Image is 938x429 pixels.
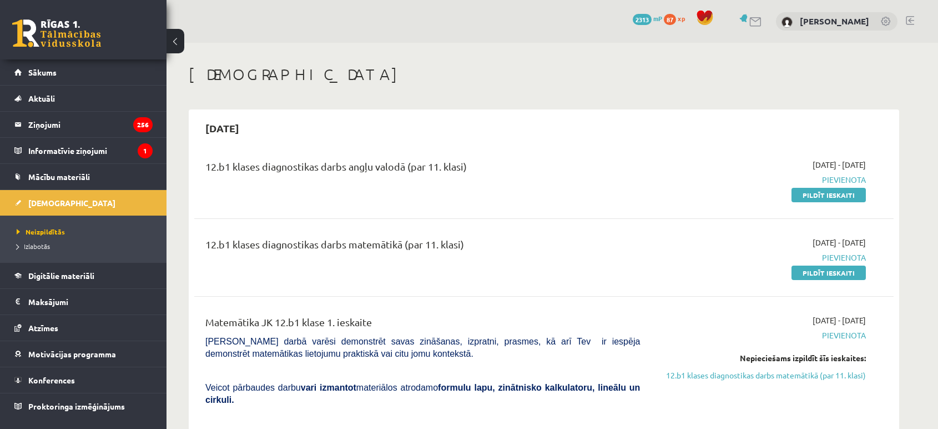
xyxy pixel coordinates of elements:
span: Pievienota [657,330,866,341]
div: Nepieciešams izpildīt šīs ieskaites: [657,352,866,364]
span: Atzīmes [28,323,58,333]
a: Motivācijas programma [14,341,153,367]
a: [PERSON_NAME] [800,16,869,27]
span: Mācību materiāli [28,172,90,182]
span: Proktoringa izmēģinājums [28,401,125,411]
a: Atzīmes [14,315,153,341]
a: Mācību materiāli [14,164,153,189]
b: formulu lapu, zinātnisko kalkulatoru, lineālu un cirkuli. [205,383,640,405]
a: Maksājumi [14,289,153,315]
span: [DATE] - [DATE] [813,237,866,248]
span: mP [653,14,662,23]
span: Veicot pārbaudes darbu materiālos atrodamo [205,383,640,405]
a: Neizpildītās [17,227,155,237]
a: Informatīvie ziņojumi1 [14,138,153,163]
a: Sākums [14,59,153,85]
h2: [DATE] [194,115,250,141]
a: 87 xp [664,14,690,23]
a: Pildīt ieskaiti [791,266,866,280]
div: 12.b1 klases diagnostikas darbs angļu valodā (par 11. klasi) [205,159,640,179]
span: [DEMOGRAPHIC_DATA] [28,198,115,208]
h1: [DEMOGRAPHIC_DATA] [189,65,899,84]
a: Izlabotās [17,241,155,251]
span: Motivācijas programma [28,349,116,359]
legend: Maksājumi [28,289,153,315]
div: Matemātika JK 12.b1 klase 1. ieskaite [205,315,640,335]
i: 1 [138,143,153,158]
a: [DEMOGRAPHIC_DATA] [14,190,153,216]
span: Neizpildītās [17,227,65,236]
a: Ziņojumi256 [14,112,153,137]
div: 12.b1 klases diagnostikas darbs matemātikā (par 11. klasi) [205,237,640,257]
span: 2313 [633,14,652,25]
span: Pievienota [657,252,866,263]
a: 2313 mP [633,14,662,23]
legend: Ziņojumi [28,112,153,137]
img: Loreta Dzene [781,17,793,28]
a: Konferences [14,367,153,393]
span: Sākums [28,67,57,77]
legend: Informatīvie ziņojumi [28,138,153,163]
b: vari izmantot [301,383,356,392]
a: Pildīt ieskaiti [791,188,866,202]
a: Rīgas 1. Tālmācības vidusskola [12,19,101,47]
span: [DATE] - [DATE] [813,159,866,171]
span: xp [678,14,685,23]
span: 87 [664,14,676,25]
span: Aktuāli [28,93,55,103]
span: Konferences [28,375,75,385]
i: 256 [133,117,153,132]
span: [DATE] - [DATE] [813,315,866,326]
a: Aktuāli [14,86,153,111]
a: Digitālie materiāli [14,263,153,288]
span: Digitālie materiāli [28,271,94,281]
span: Pievienota [657,174,866,186]
a: 12.b1 klases diagnostikas darbs matemātikā (par 11. klasi) [657,370,866,381]
a: Proktoringa izmēģinājums [14,393,153,419]
span: [PERSON_NAME] darbā varēsi demonstrēt savas zināšanas, izpratni, prasmes, kā arī Tev ir iespēja d... [205,337,640,358]
span: Izlabotās [17,242,50,251]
